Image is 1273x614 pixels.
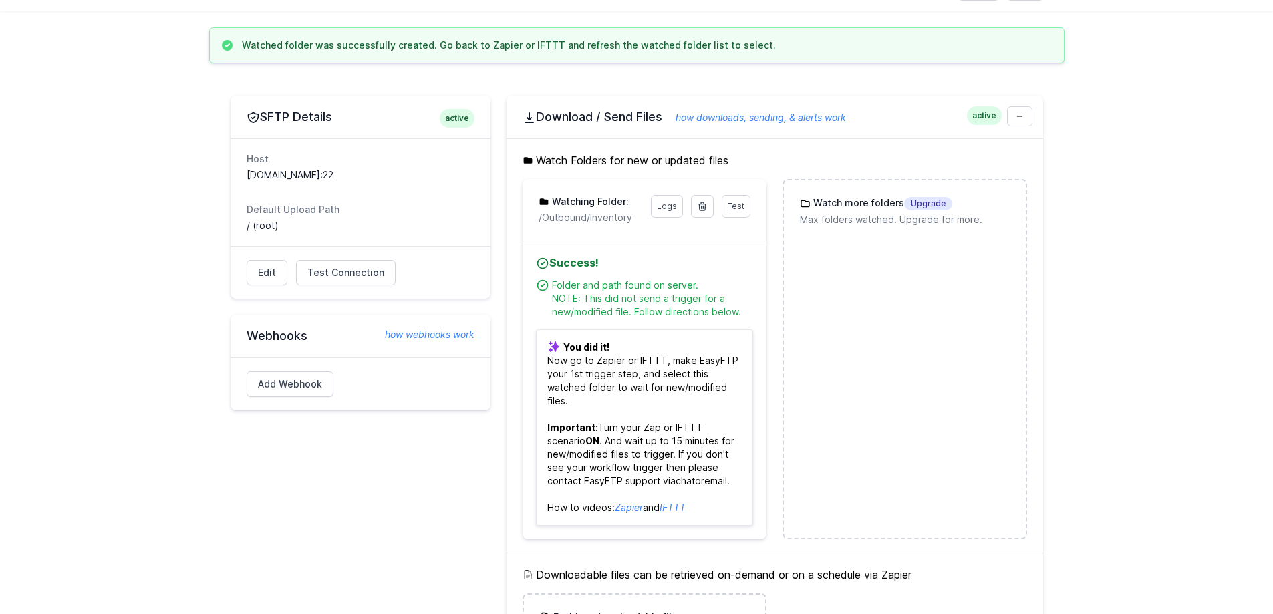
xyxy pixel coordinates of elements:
p: Now go to Zapier or IFTTT, make EasyFTP your 1st trigger step, and select this watched folder to ... [536,329,753,526]
p: /Outbound/Inventory [539,211,643,224]
div: Folder and path found on server. NOTE: This did not send a trigger for a new/modified file. Follo... [552,279,753,319]
a: Watch more foldersUpgrade Max folders watched. Upgrade for more. [784,180,1025,243]
dt: Host [247,152,474,166]
span: active [440,109,474,128]
span: Test Connection [307,266,384,279]
a: Edit [247,260,287,285]
h5: Downloadable files can be retrieved on-demand or on a schedule via Zapier [523,567,1027,583]
h2: Webhooks [247,328,474,344]
b: Important: [547,422,598,433]
dd: / (root) [247,219,474,233]
b: You did it! [563,341,609,353]
span: Upgrade [904,197,952,210]
a: Test Connection [296,260,396,285]
span: Test [728,201,744,211]
dd: [DOMAIN_NAME]:22 [247,168,474,182]
h2: SFTP Details [247,109,474,125]
h5: Watch Folders for new or updated files [523,152,1027,168]
h3: Watched folder was successfully created. Go back to Zapier or IFTTT and refresh the watched folde... [242,39,776,52]
a: how webhooks work [372,328,474,341]
span: active [967,106,1002,125]
h3: Watch more folders [811,196,952,210]
a: IFTTT [660,502,686,513]
a: Add Webhook [247,371,333,397]
h4: Success! [536,255,753,271]
a: Logs [651,195,683,218]
a: chat [676,475,695,486]
a: how downloads, sending, & alerts work [662,112,846,123]
h2: Download / Send Files [523,109,1027,125]
a: Zapier [615,502,643,513]
b: ON [585,435,599,446]
a: email [704,475,727,486]
p: Max folders watched. Upgrade for more. [800,213,1009,226]
h3: Watching Folder: [549,195,629,208]
a: Test [722,195,750,218]
dt: Default Upload Path [247,203,474,216]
